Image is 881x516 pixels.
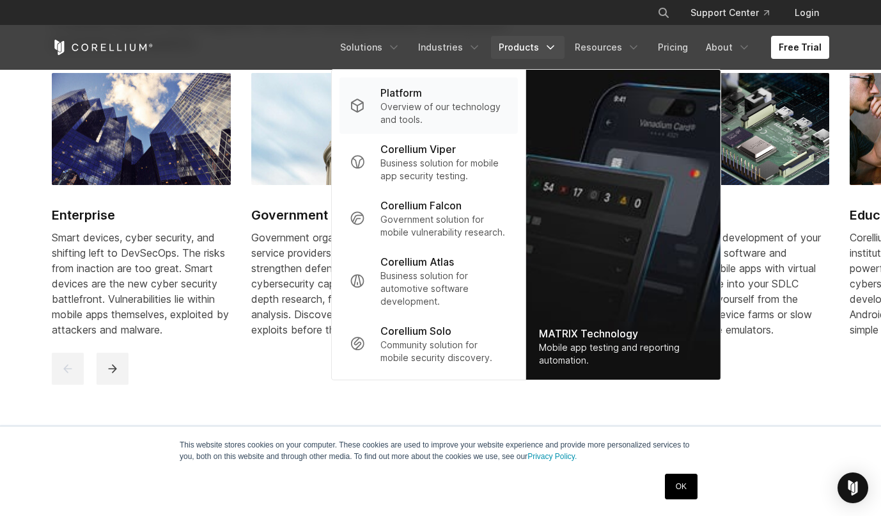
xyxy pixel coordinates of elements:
div: Open Intercom Messenger [838,472,868,503]
p: Corellium Solo [380,323,451,339]
a: Corellium Solo Community solution for mobile security discovery. [339,316,518,372]
div: Mobile app testing and reporting automation. [539,341,708,367]
a: About [698,36,758,59]
img: Government [251,73,430,184]
button: previous [52,353,84,385]
div: Navigation Menu [642,1,829,24]
p: Government solution for mobile vulnerability research. [380,213,508,239]
img: Matrix_WebNav_1x [526,70,721,380]
button: Search [652,1,675,24]
span: Modernize the development of your IoT embedded software and companion mobile apps with virtual de... [650,231,821,336]
h2: Government [251,206,430,225]
h2: Hardware [650,206,829,225]
div: Smart devices, cyber security, and shifting left to DevSecOps. The risks from inaction are too gr... [52,230,231,337]
p: This website stores cookies on your computer. These cookies are used to improve your website expe... [180,439,701,462]
a: Platform Overview of our technology and tools. [339,77,518,134]
p: Community solution for mobile security discovery. [380,339,508,364]
a: Government Government Government organizations and service providers use Corellium to strengthen ... [251,73,430,352]
a: Login [784,1,829,24]
a: Privacy Policy. [527,452,577,461]
a: Corellium Falcon Government solution for mobile vulnerability research. [339,190,518,246]
p: Corellium Atlas [380,254,454,270]
a: Resources [567,36,648,59]
div: Navigation Menu [332,36,829,59]
div: Government organizations and service providers use Corellium to strengthen defensive mobile cyber... [251,230,430,337]
p: Platform [380,85,422,101]
p: Business solution for automotive software development. [380,270,508,308]
a: Products [491,36,565,59]
h2: Enterprise [52,206,231,225]
img: Enterprise [52,73,231,184]
a: Enterprise Enterprise Smart devices, cyber security, and shifting left to DevSecOps. The risks fr... [52,73,231,352]
a: Support Center [680,1,779,24]
a: MATRIX Technology Mobile app testing and reporting automation. [526,70,721,380]
a: Industries [410,36,488,59]
div: MATRIX Technology [539,326,708,341]
a: Free Trial [771,36,829,59]
img: Hardware [650,73,829,184]
a: Corellium Viper Business solution for mobile app security testing. [339,134,518,190]
p: Business solution for mobile app security testing. [380,157,508,182]
button: next [97,353,129,385]
a: OK [665,474,698,499]
p: Overview of our technology and tools. [380,101,508,126]
a: Hardware Hardware Modernize the development of your IoT embedded software and companion mobile ap... [650,73,829,352]
a: Corellium Home [52,40,153,55]
a: Solutions [332,36,408,59]
p: Corellium Viper [380,141,456,157]
a: Pricing [650,36,696,59]
a: Corellium Atlas Business solution for automotive software development. [339,246,518,316]
p: Corellium Falcon [380,198,462,213]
